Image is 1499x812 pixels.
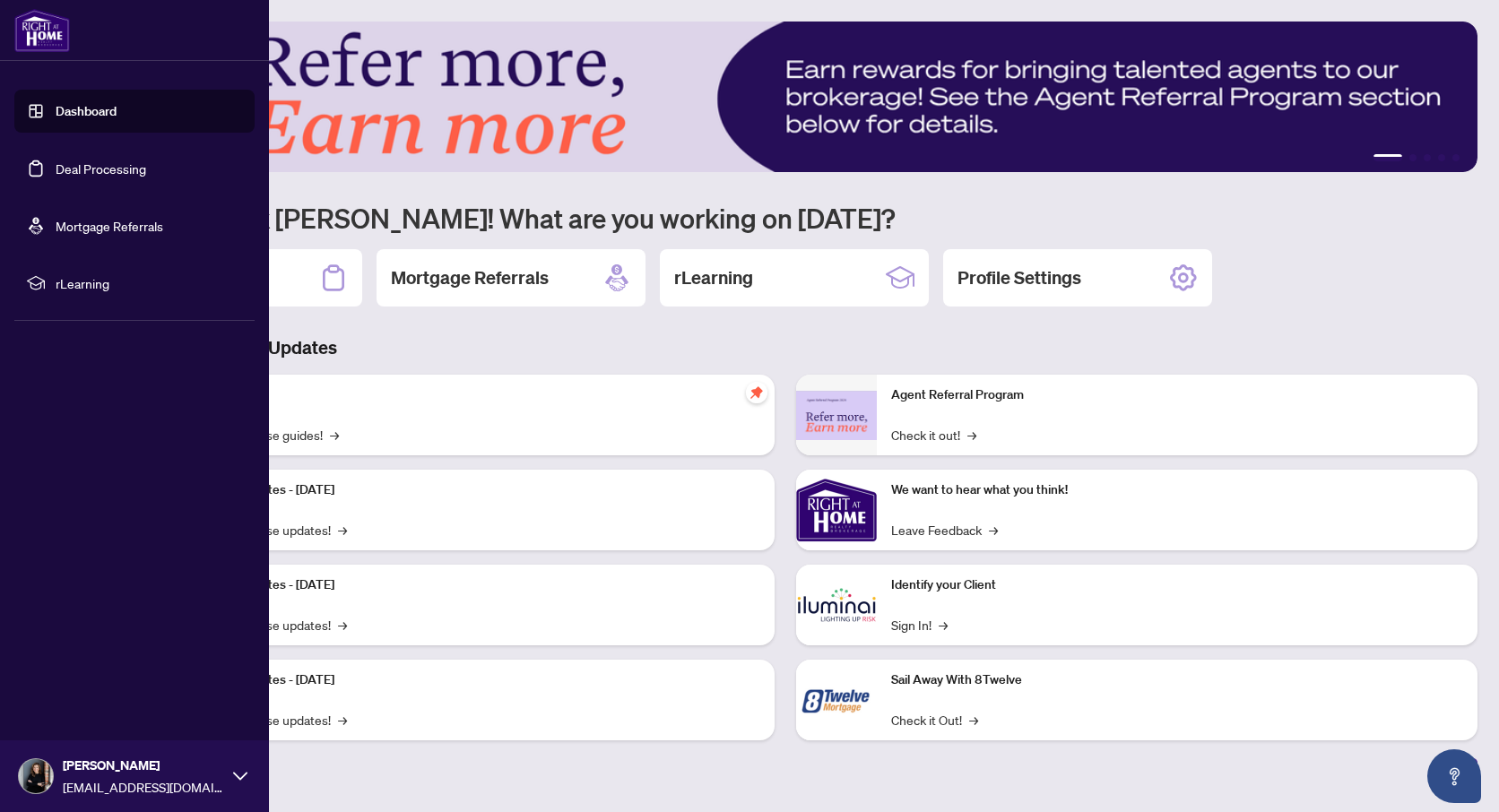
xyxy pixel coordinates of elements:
[338,520,347,540] span: →
[56,273,242,293] span: rLearning
[188,385,760,405] p: Self-Help
[1427,749,1481,803] button: Open asap
[989,520,998,540] span: →
[1438,154,1445,161] button: 4
[746,382,767,403] span: pushpin
[891,575,1463,595] p: Identify your Client
[338,615,347,635] span: →
[56,218,163,234] a: Mortgage Referrals
[391,265,549,290] h2: Mortgage Referrals
[796,660,877,740] img: Sail Away With 8Twelve
[1452,154,1460,161] button: 5
[93,22,1477,172] img: Slide 0
[188,480,760,500] p: Platform Updates - [DATE]
[63,777,224,797] span: [EMAIL_ADDRESS][DOMAIN_NAME]
[969,710,978,730] span: →
[939,615,948,635] span: →
[796,470,877,550] img: We want to hear what you think!
[891,480,1463,500] p: We want to hear what you think!
[891,615,948,635] a: Sign In!→
[338,710,347,730] span: →
[188,575,760,595] p: Platform Updates - [DATE]
[1424,154,1431,161] button: 3
[796,391,877,440] img: Agent Referral Program
[674,265,753,290] h2: rLearning
[93,335,1477,360] h3: Brokerage & Industry Updates
[14,9,70,52] img: logo
[1373,154,1402,161] button: 1
[19,759,53,793] img: Profile Icon
[796,565,877,645] img: Identify your Client
[957,265,1081,290] h2: Profile Settings
[93,201,1477,235] h1: Welcome back [PERSON_NAME]! What are you working on [DATE]?
[891,670,1463,690] p: Sail Away With 8Twelve
[891,520,998,540] a: Leave Feedback→
[56,103,117,119] a: Dashboard
[63,756,224,775] span: [PERSON_NAME]
[330,425,339,445] span: →
[188,670,760,690] p: Platform Updates - [DATE]
[1409,154,1417,161] button: 2
[891,710,978,730] a: Check it Out!→
[56,160,146,177] a: Deal Processing
[967,425,976,445] span: →
[891,385,1463,405] p: Agent Referral Program
[891,425,976,445] a: Check it out!→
